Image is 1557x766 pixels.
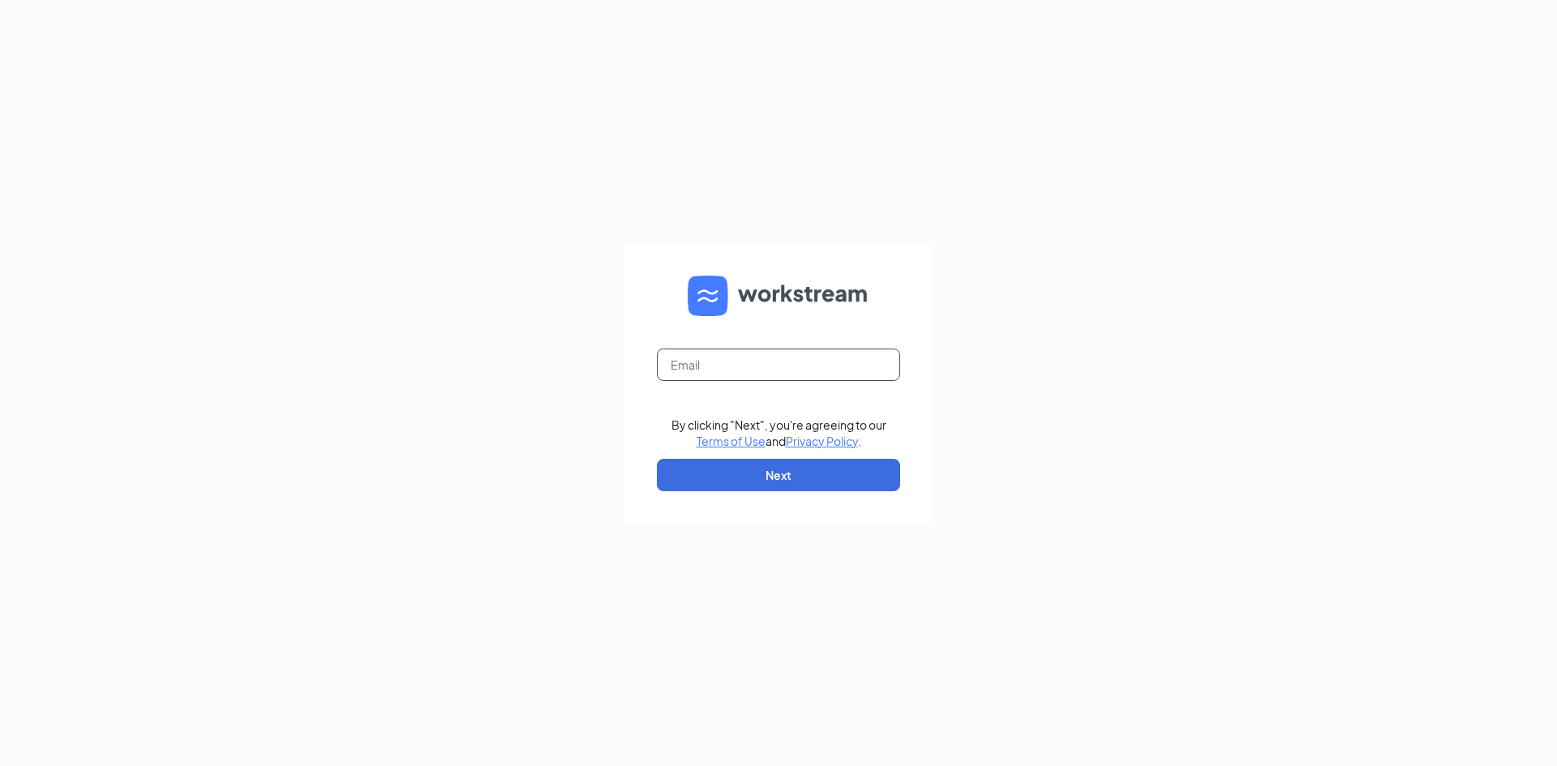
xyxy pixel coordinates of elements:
[657,459,900,491] button: Next
[657,349,900,381] input: Email
[671,417,886,449] div: By clicking "Next", you're agreeing to our and .
[786,434,858,448] a: Privacy Policy
[688,276,869,316] img: WS logo and Workstream text
[697,434,766,448] a: Terms of Use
